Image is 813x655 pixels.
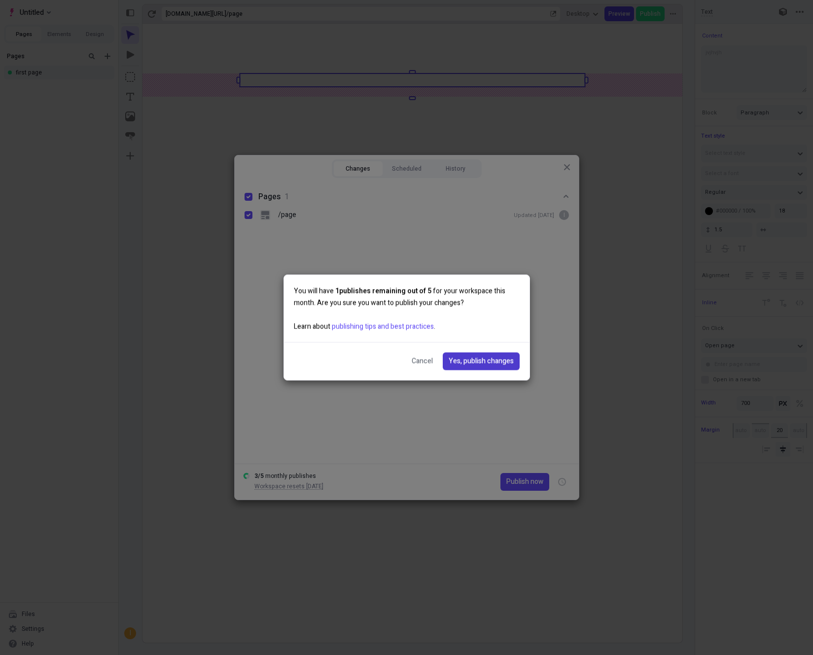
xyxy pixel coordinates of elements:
[412,356,433,367] span: Cancel
[294,286,505,332] span: You will have for your workspace this month. Are you sure you want to publish your changes? Learn...
[335,286,431,296] span: 1 publishes remaining out of 5
[332,322,434,332] a: publishing tips and best practices
[406,353,439,370] button: Cancel
[449,356,514,367] span: Yes, publish changes
[443,353,520,370] button: Yes, publish changes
